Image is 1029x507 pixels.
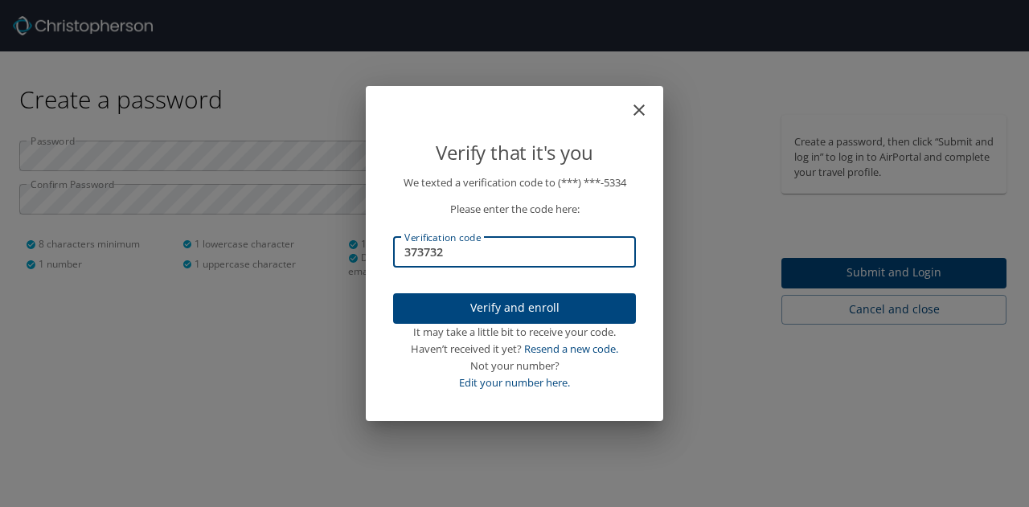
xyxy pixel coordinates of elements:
button: Verify and enroll [393,293,636,325]
a: Edit your number here. [459,375,570,390]
p: Verify that it's you [393,137,636,168]
div: Not your number? [393,358,636,374]
span: Verify and enroll [406,298,623,318]
button: close [637,92,657,112]
p: Please enter the code here: [393,201,636,218]
p: We texted a verification code to (***) ***- 5334 [393,174,636,191]
div: It may take a little bit to receive your code. [393,324,636,341]
div: Haven’t received it yet? [393,341,636,358]
a: Resend a new code. [524,341,618,356]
